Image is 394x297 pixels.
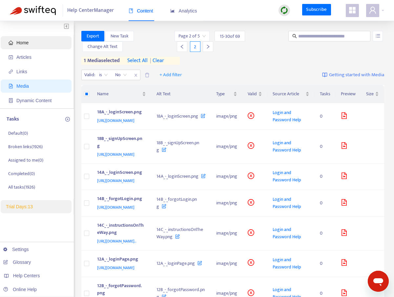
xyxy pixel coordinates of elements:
[99,70,108,80] span: is
[92,85,152,103] th: Name
[248,172,254,179] span: close-circle
[211,103,242,130] td: image/png
[320,143,330,150] div: 0
[8,130,28,137] p: Default ( 0 )
[248,229,254,236] span: close-circle
[369,6,377,14] span: user
[16,69,27,74] span: Links
[190,41,200,52] div: 2
[97,169,144,177] div: 14A_-_loginScreen.png
[329,71,384,79] span: Getting started with Media
[273,109,301,124] span: Login and Password Help
[97,108,144,117] div: 18A_-_loginScreen.png
[9,55,13,59] span: account-book
[148,57,164,65] span: clear
[156,195,197,210] span: 14B_-_forgotLogin.png
[3,247,29,252] a: Settings
[302,4,331,16] a: Subscribe
[267,85,315,103] th: Source Article
[82,41,123,52] button: Change Alt Text
[97,195,144,204] div: 14B_-_forgotLogin.png
[206,44,210,49] span: right
[211,164,242,190] td: image/png
[292,34,297,38] span: search
[273,256,301,271] span: Login and Password Help
[3,287,37,292] a: Online Help
[211,250,242,277] td: image/png
[8,184,35,191] p: All tasks ( 1926 )
[211,85,242,103] th: Type
[9,40,13,45] span: home
[341,259,347,266] span: file-image
[129,9,133,13] span: book
[341,142,347,149] span: file-image
[8,157,43,164] p: Assigned to me ( 0 )
[273,139,301,154] span: Login and Password Help
[156,139,199,154] span: 18B_-_signUpScreen.png
[341,229,347,236] span: file-image
[9,98,13,103] span: container
[220,33,240,40] span: 15 - 30 of 69
[273,226,301,240] span: Login and Password Help
[132,71,140,79] span: close
[320,230,330,237] div: 0
[155,70,187,80] button: + Add filter
[81,31,104,41] button: Export
[97,151,135,158] span: [URL][DOMAIN_NAME]
[9,84,13,88] span: file-image
[105,31,134,41] button: New Task
[170,8,197,13] span: Analytics
[248,142,254,149] span: close-circle
[97,117,135,124] span: [URL][DOMAIN_NAME]
[156,260,195,267] span: 12A_-_loginPage.png
[376,34,380,38] span: unordered-list
[341,199,347,206] span: file-image
[97,222,144,238] div: 14C_-_instructionsOnTheWay.png
[88,43,117,50] span: Change Alt Text
[320,173,330,180] div: 0
[248,112,254,119] span: close-circle
[8,170,35,177] p: Completed ( 0 )
[273,90,304,98] span: Source Article
[115,70,127,80] span: No
[97,264,135,271] span: [URL][DOMAIN_NAME]
[361,85,384,103] th: Size
[87,33,99,40] span: Export
[145,73,150,78] span: delete
[211,130,242,164] td: image/png
[320,113,330,120] div: 0
[150,56,151,65] span: |
[341,112,347,119] span: file-image
[16,55,31,60] span: Articles
[16,98,52,103] span: Dynamic Content
[16,40,29,45] span: Home
[97,238,136,244] span: [URL][DOMAIN_NAME]..
[242,85,267,103] th: Valid
[336,85,361,103] th: Preview
[159,71,182,79] span: + Add filter
[6,204,33,209] span: Trial Days: 13
[315,85,336,103] th: Tasks
[156,226,203,240] span: 14C_-_instructionsOnTheWay.png
[82,70,96,80] span: Valid :
[97,204,135,211] span: [URL][DOMAIN_NAME]
[127,57,148,65] span: select all
[180,44,184,49] span: left
[248,259,254,266] span: close-circle
[248,199,254,206] span: close-circle
[341,289,347,296] span: file-image
[97,177,135,184] span: [URL][DOMAIN_NAME]
[151,85,211,103] th: Alt Text
[373,31,383,41] button: unordered-list
[111,33,129,40] span: New Task
[322,72,327,78] img: image-link
[97,90,141,98] span: Name
[341,172,347,179] span: file-image
[156,112,198,120] span: 18A_-_loginScreen.png
[320,260,330,267] div: 0
[13,273,40,278] span: Help Centers
[348,6,356,14] span: appstore
[280,6,288,14] img: sync.dc5367851b00ba804db3.png
[320,199,330,207] div: 0
[211,190,242,217] td: image/png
